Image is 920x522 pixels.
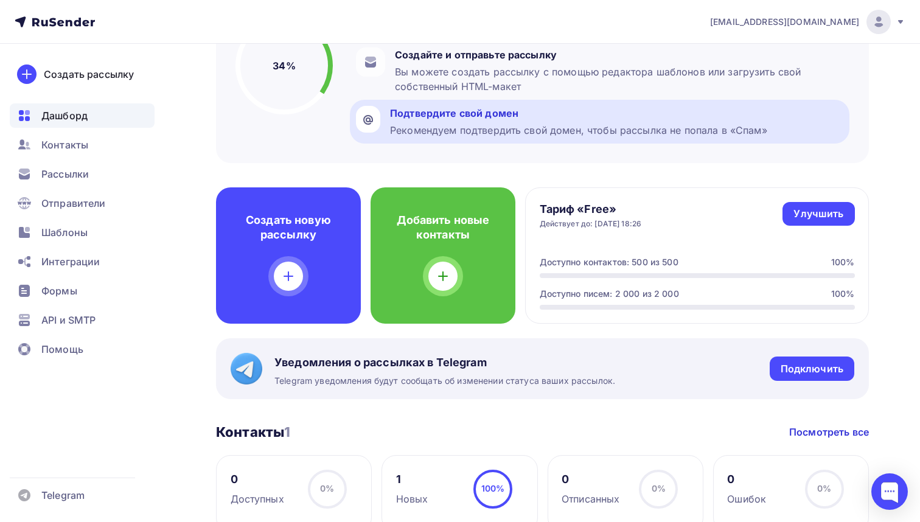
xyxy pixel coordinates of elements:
span: API и SMTP [41,313,96,327]
span: 0% [817,483,831,493]
div: 1 [396,472,428,487]
a: Отправители [10,191,155,215]
div: 100% [831,288,855,300]
div: Вы можете создать рассылку с помощью редактора шаблонов или загрузить свой собственный HTML-макет [395,64,843,94]
div: Подключить [781,362,843,376]
span: Шаблоны [41,225,88,240]
h4: Добавить новые контакты [390,213,496,242]
a: Рассылки [10,162,155,186]
div: 0 [727,472,766,487]
div: 0 [231,472,284,487]
span: Интеграции [41,254,100,269]
div: Действует до: [DATE] 18:26 [540,219,642,229]
div: Доступных [231,492,284,506]
div: Создать рассылку [44,67,134,82]
div: Подтвердите свой домен [390,106,767,120]
span: 0% [320,483,334,493]
div: Отписанных [562,492,619,506]
span: [EMAIL_ADDRESS][DOMAIN_NAME] [710,16,859,28]
span: 1 [284,424,290,440]
h5: 34% [273,58,295,73]
span: Рассылки [41,167,89,181]
span: 0% [652,483,666,493]
span: Контакты [41,137,88,152]
span: Помощь [41,342,83,357]
span: Telegram [41,488,85,503]
span: Уведомления о рассылках в Telegram [274,355,615,370]
div: 0 [562,472,619,487]
a: Формы [10,279,155,303]
div: Доступно писем: 2 000 из 2 000 [540,288,679,300]
h4: Тариф «Free» [540,202,642,217]
h3: Контакты [216,423,290,440]
span: Отправители [41,196,106,211]
span: Формы [41,284,77,298]
a: Посмотреть все [789,425,869,439]
a: Шаблоны [10,220,155,245]
div: Новых [396,492,428,506]
div: Ошибок [727,492,766,506]
div: Улучшить [793,207,843,221]
a: [EMAIL_ADDRESS][DOMAIN_NAME] [710,10,905,34]
div: Создайте и отправьте рассылку [395,47,843,62]
div: Рекомендуем подтвердить свой домен, чтобы рассылка не попала в «Спам» [390,123,767,137]
div: Доступно контактов: 500 из 500 [540,256,678,268]
span: Дашборд [41,108,88,123]
a: Дашборд [10,103,155,128]
a: Контакты [10,133,155,157]
span: 100% [481,483,505,493]
span: Telegram уведомления будут сообщать об изменении статуса ваших рассылок. [274,375,615,387]
div: 100% [831,256,855,268]
h4: Создать новую рассылку [235,213,341,242]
